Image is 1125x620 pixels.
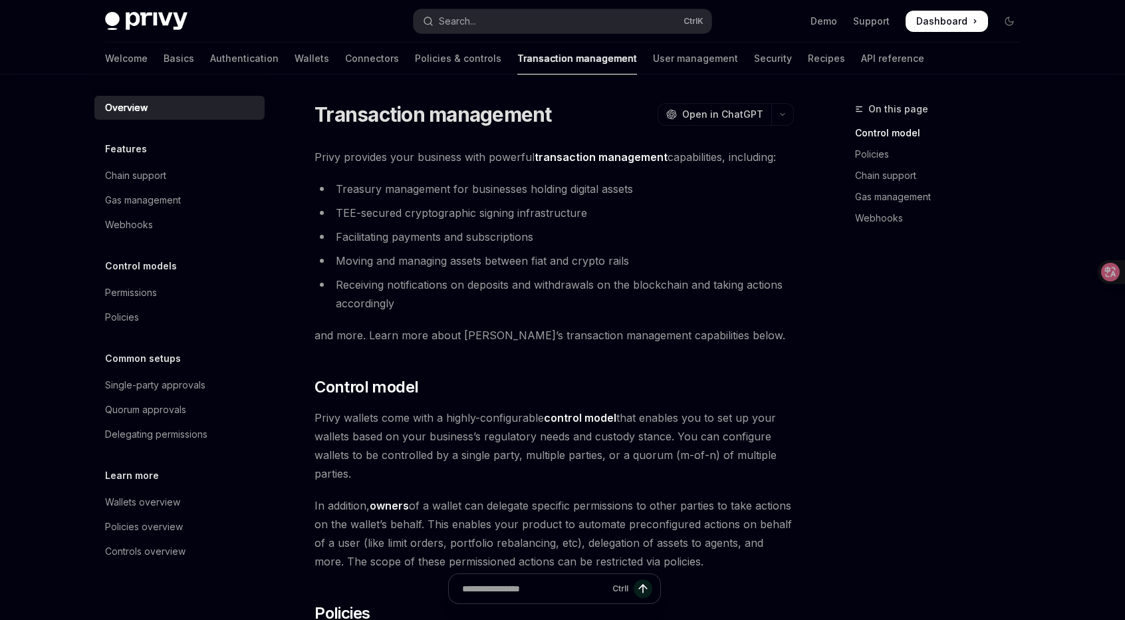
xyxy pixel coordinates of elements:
[105,402,186,418] div: Quorum approvals
[94,490,265,514] a: Wallets overview
[164,43,194,75] a: Basics
[94,515,265,539] a: Policies overview
[94,213,265,237] a: Webhooks
[535,150,668,164] strong: transaction management
[94,164,265,188] a: Chain support
[105,519,183,535] div: Policies overview
[906,11,988,32] a: Dashboard
[314,326,794,345] span: and more. Learn more about [PERSON_NAME]’s transaction management capabilities below.
[94,373,265,397] a: Single-party approvals
[314,496,794,571] span: In addition, of a wallet can delegate specific permissions to other parties to take actions on th...
[811,15,837,28] a: Demo
[105,426,207,442] div: Delegating permissions
[415,43,501,75] a: Policies & controls
[754,43,792,75] a: Security
[808,43,845,75] a: Recipes
[94,398,265,422] a: Quorum approvals
[658,103,771,126] button: Open in ChatGPT
[105,43,148,75] a: Welcome
[314,204,794,222] li: TEE-secured cryptographic signing infrastructure
[105,309,139,325] div: Policies
[314,275,794,313] li: Receiving notifications on deposits and withdrawals on the blockchain and taking actions accordingly
[105,100,148,116] div: Overview
[94,188,265,212] a: Gas management
[94,422,265,446] a: Delegating permissions
[855,186,1031,208] a: Gas management
[414,9,711,33] button: Open search
[855,165,1031,186] a: Chain support
[314,228,794,246] li: Facilitating payments and subscriptions
[105,285,157,301] div: Permissions
[314,408,794,483] span: Privy wallets come with a highly-configurable that enables you to set up your wallets based on yo...
[105,258,177,274] h5: Control models
[861,43,924,75] a: API reference
[105,168,166,184] div: Chain support
[105,141,147,157] h5: Features
[314,148,794,166] span: Privy provides your business with powerful capabilities, including:
[855,144,1031,165] a: Policies
[314,180,794,198] li: Treasury management for businesses holding digital assets
[855,122,1031,144] a: Control model
[210,43,279,75] a: Authentication
[94,96,265,120] a: Overview
[94,281,265,305] a: Permissions
[855,208,1031,229] a: Webhooks
[439,13,476,29] div: Search...
[105,192,181,208] div: Gas management
[345,43,399,75] a: Connectors
[916,15,967,28] span: Dashboard
[105,351,181,367] h5: Common setups
[94,305,265,329] a: Policies
[544,411,616,425] a: control model
[370,499,409,513] a: owners
[999,11,1020,32] button: Toggle dark mode
[634,579,652,598] button: Send message
[462,574,607,603] input: Ask a question...
[314,377,418,398] span: Control model
[105,543,186,559] div: Controls overview
[653,43,738,75] a: User management
[94,540,265,563] a: Controls overview
[314,251,794,270] li: Moving and managing assets between fiat and crypto rails
[105,12,187,31] img: dark logo
[517,43,637,75] a: Transaction management
[314,102,552,126] h1: Transaction management
[105,217,153,233] div: Webhooks
[853,15,890,28] a: Support
[544,411,616,424] strong: control model
[684,16,703,27] span: Ctrl K
[295,43,329,75] a: Wallets
[105,377,205,393] div: Single-party approvals
[868,101,928,117] span: On this page
[682,108,763,121] span: Open in ChatGPT
[105,494,180,510] div: Wallets overview
[105,468,159,484] h5: Learn more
